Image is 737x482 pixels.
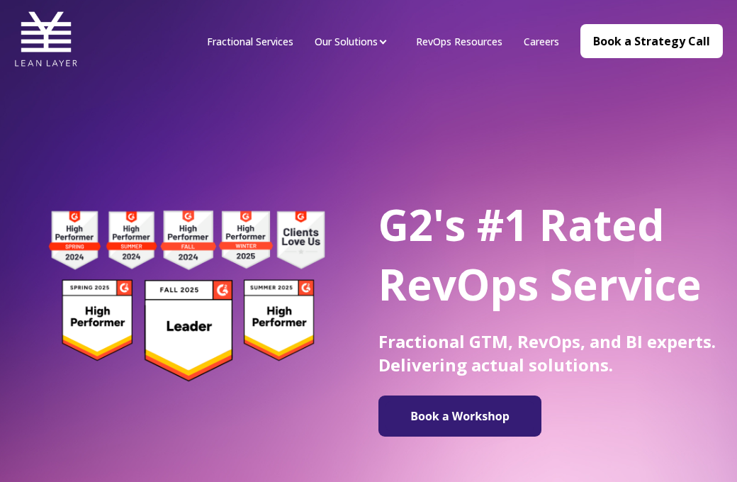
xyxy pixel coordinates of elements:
a: Our Solutions [315,35,378,48]
img: Book a Workshop [386,401,534,431]
img: g2 badges [28,207,344,385]
img: Lean Layer Logo [14,7,78,71]
a: Book a Strategy Call [580,24,723,58]
span: Fractional GTM, RevOps, and BI experts. Delivering actual solutions. [378,330,716,376]
div: Navigation Menu [196,33,570,49]
span: G2's #1 Rated RevOps Service [378,196,702,313]
a: RevOps Resources [416,35,502,48]
a: Fractional Services [207,35,293,48]
a: Careers [524,35,559,48]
